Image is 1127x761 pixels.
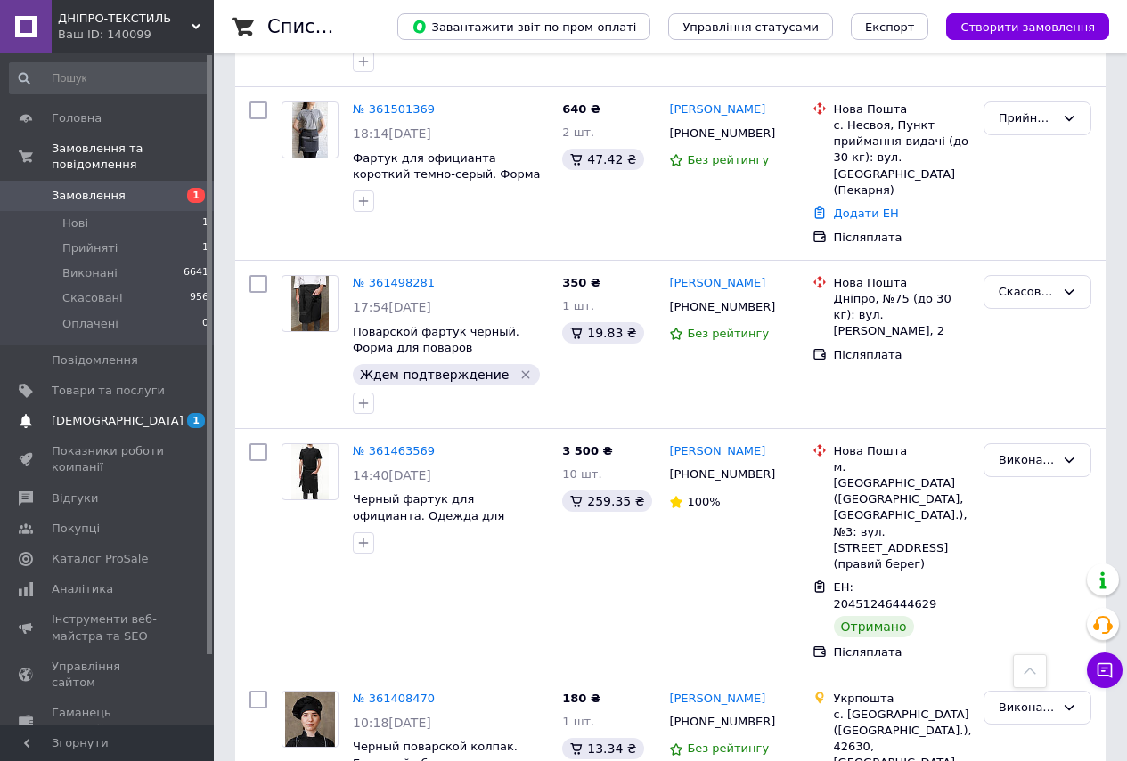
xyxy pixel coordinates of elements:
span: ЕН: 20451246444629 [834,580,937,611]
img: Фото товару [292,102,329,158]
span: Показники роботи компанії [52,443,165,475]
a: № 361501369 [353,102,435,116]
span: 1 [202,240,208,256]
button: Управління статусами [668,13,833,40]
button: Чат з покупцем [1087,652,1123,688]
span: Виконані [62,265,118,281]
a: Створити замовлення [928,20,1109,33]
div: Укрпошта [834,691,969,707]
span: Відгуки [52,490,98,506]
span: Каталог ProSale [52,551,148,567]
div: Дніпро, №75 (до 30 кг): вул. [PERSON_NAME], 2 [834,291,969,340]
div: 13.34 ₴ [562,738,643,759]
a: Додати ЕН [834,206,899,220]
img: Фото товару [285,692,335,747]
span: 0 [202,316,208,332]
a: Поварской фартук черный. Форма для поваров [353,325,519,355]
div: [PHONE_NUMBER] [666,463,779,486]
span: 1 шт. [562,715,594,728]
a: № 361498281 [353,276,435,289]
svg: Видалити мітку [519,368,533,382]
div: [PHONE_NUMBER] [666,710,779,733]
img: Фото товару [291,444,328,499]
span: 1 шт. [562,299,594,312]
span: Завантажити звіт по пром-оплаті [412,19,636,35]
span: Головна [52,110,102,126]
span: Управління статусами [682,20,819,34]
span: Гаманець компанії [52,705,165,737]
span: Без рейтингу [687,327,769,340]
span: 350 ₴ [562,276,600,289]
img: Фото товару [291,276,329,331]
span: 3 500 ₴ [562,444,612,457]
span: 18:14[DATE] [353,126,431,141]
span: Скасовані [62,290,123,306]
a: № 361463569 [353,444,435,457]
span: Створити замовлення [960,20,1095,34]
div: Прийнято [999,109,1055,128]
span: Ждем подтверждение [360,368,509,382]
a: № 361408470 [353,692,435,705]
a: Фото товару [282,443,339,500]
a: [PERSON_NAME] [669,101,765,118]
div: Ваш ID: 140099 [58,27,214,43]
button: Створити замовлення [946,13,1109,40]
button: Завантажити звіт по пром-оплаті [397,13,650,40]
span: 2 шт. [562,125,594,139]
span: Повідомлення [52,352,138,368]
a: Черный фартук для официанта. Одежда для официантов [353,492,504,538]
div: 19.83 ₴ [562,322,643,344]
h1: Список замовлень [267,16,448,37]
span: Нові [62,215,88,231]
div: с. Несвоя, Пункт приймання-видачі (до 30 кг): вул. [GEOGRAPHIC_DATA] (Пекарня) [834,117,969,198]
div: Виконано [999,451,1055,470]
span: 180 ₴ [562,692,600,705]
span: 1 [202,215,208,231]
a: [PERSON_NAME] [669,275,765,292]
span: Замовлення та повідомлення [52,141,214,173]
a: Фартук для официанта короткий темно-серый. Форма для официантов [353,151,541,198]
span: 10:18[DATE] [353,716,431,730]
span: Управління сайтом [52,659,165,691]
span: Аналітика [52,581,113,597]
div: 259.35 ₴ [562,490,651,512]
span: Експорт [865,20,915,34]
span: Товари та послуги [52,383,165,399]
div: Нова Пошта [834,275,969,291]
div: м. [GEOGRAPHIC_DATA] ([GEOGRAPHIC_DATA], [GEOGRAPHIC_DATA].), №3: вул. [STREET_ADDRESS] (правий б... [834,459,969,572]
div: Післяплата [834,230,969,246]
span: 17:54[DATE] [353,300,431,314]
span: 640 ₴ [562,102,600,116]
span: Без рейтингу [687,153,769,166]
div: Нова Пошта [834,443,969,459]
div: 47.42 ₴ [562,149,643,170]
div: Післяплата [834,644,969,660]
span: Замовлення [52,188,126,204]
span: 6641 [184,265,208,281]
div: Отримано [834,616,914,637]
span: [DEMOGRAPHIC_DATA] [52,413,184,429]
a: Фото товару [282,275,339,332]
a: [PERSON_NAME] [669,691,765,708]
a: Фото товару [282,101,339,158]
div: Післяплата [834,347,969,363]
span: Інструменти веб-майстра та SEO [52,611,165,644]
span: 1 [187,413,205,428]
span: 14:40[DATE] [353,468,431,482]
div: Скасовано [999,283,1055,302]
span: Без рейтингу [687,741,769,755]
div: [PHONE_NUMBER] [666,122,779,145]
a: [PERSON_NAME] [669,443,765,460]
div: Нова Пошта [834,101,969,117]
span: 100% [687,495,720,508]
span: 956 [190,290,208,306]
a: Фото товару [282,691,339,748]
span: 10 шт. [562,467,601,481]
div: [PHONE_NUMBER] [666,295,779,319]
div: Виконано [999,699,1055,717]
span: Прийняті [62,240,118,256]
span: Покупці [52,521,100,537]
